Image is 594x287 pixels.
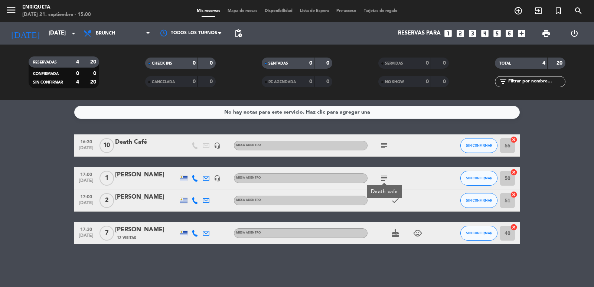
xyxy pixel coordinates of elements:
i: add_box [517,29,526,38]
span: 7 [99,226,114,241]
i: looks_one [443,29,453,38]
div: Death Café [115,137,178,147]
span: SIN CONFIRMAR [466,143,492,147]
span: MESA ADENTRO [236,231,261,234]
span: SERVIDAS [385,62,403,65]
span: print [542,29,551,38]
span: CONFIRMADA [33,72,59,76]
i: child_care [413,229,422,238]
button: SIN CONFIRMAR [460,193,497,208]
button: SIN CONFIRMAR [460,171,497,186]
span: TOTAL [499,62,511,65]
span: [DATE] [77,233,95,242]
i: headset_mic [214,142,221,149]
div: [PERSON_NAME] [115,170,178,180]
i: looks_two [456,29,465,38]
strong: 20 [90,79,98,85]
span: NO SHOW [385,80,404,84]
i: turned_in_not [554,6,563,15]
button: SIN CONFIRMAR [460,138,497,153]
div: [PERSON_NAME] [115,225,178,235]
i: looks_5 [492,29,502,38]
i: add_circle_outline [514,6,523,15]
strong: 0 [193,79,196,84]
i: cake [391,229,400,238]
span: RESERVADAS [33,61,57,64]
strong: 0 [210,79,214,84]
span: Lista de Espera [296,9,333,13]
span: [DATE] [77,146,95,154]
span: MESA ADENTRO [236,199,261,202]
span: 2 [99,193,114,208]
span: Disponibilidad [261,9,296,13]
strong: 0 [443,61,447,66]
span: 17:00 [77,170,95,178]
div: [DATE] 21. septiembre - 15:00 [22,11,91,19]
strong: 20 [90,59,98,65]
span: Tarjetas de regalo [360,9,401,13]
span: 17:00 [77,192,95,200]
span: [DATE] [77,178,95,187]
i: power_settings_new [570,29,579,38]
div: Death cafe [371,188,398,196]
i: filter_list [499,77,507,86]
span: Mis reservas [193,9,224,13]
input: Filtrar por nombre... [507,78,565,86]
span: pending_actions [234,29,243,38]
span: 10 [99,138,114,153]
strong: 0 [309,61,312,66]
span: [DATE] [77,200,95,209]
i: subject [380,141,389,150]
i: [DATE] [6,25,45,42]
strong: 0 [210,61,214,66]
span: SIN CONFIRMAR [33,81,63,84]
i: cancel [510,224,518,231]
strong: 4 [76,59,79,65]
div: Enriqueta [22,4,91,11]
i: search [574,6,583,15]
i: cancel [510,191,518,198]
i: looks_6 [505,29,514,38]
i: looks_4 [480,29,490,38]
span: Reservas para [398,30,441,37]
div: No hay notas para este servicio. Haz clic para agregar una [224,108,370,117]
div: [PERSON_NAME] [115,192,178,202]
span: Mapa de mesas [224,9,261,13]
span: CHECK INS [152,62,172,65]
span: SENTADAS [268,62,288,65]
i: arrow_drop_down [69,29,78,38]
span: 1 [99,171,114,186]
strong: 0 [426,61,429,66]
span: 12 Visitas [117,235,136,241]
i: subject [380,174,389,183]
button: SIN CONFIRMAR [460,226,497,241]
strong: 0 [309,79,312,84]
i: menu [6,4,17,16]
strong: 4 [542,61,545,66]
span: MESA ADENTRO [236,176,261,179]
span: 16:30 [77,137,95,146]
div: LOG OUT [560,22,588,45]
span: RE AGENDADA [268,80,296,84]
i: looks_3 [468,29,477,38]
i: headset_mic [214,175,221,182]
i: exit_to_app [534,6,543,15]
span: SIN CONFIRMAR [466,198,492,202]
button: menu [6,4,17,18]
span: 17:30 [77,225,95,233]
i: cancel [510,169,518,176]
span: CANCELADA [152,80,175,84]
span: SIN CONFIRMAR [466,176,492,180]
strong: 0 [326,79,331,84]
strong: 4 [76,79,79,85]
strong: 0 [443,79,447,84]
strong: 0 [426,79,429,84]
span: SIN CONFIRMAR [466,231,492,235]
strong: 0 [76,71,79,76]
strong: 0 [193,61,196,66]
strong: 0 [93,71,98,76]
i: cancel [510,136,518,143]
i: check [391,196,400,205]
span: Pre-acceso [333,9,360,13]
strong: 0 [326,61,331,66]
